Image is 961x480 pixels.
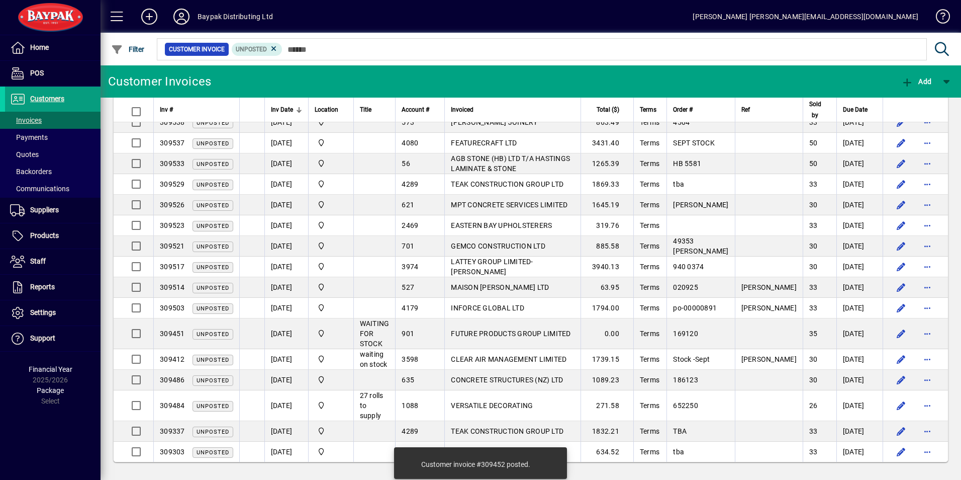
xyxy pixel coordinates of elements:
[451,258,533,276] span: LATTEY GROUP LIMITED-[PERSON_NAME]
[451,118,537,126] span: [PERSON_NAME] JOINERY
[919,135,935,151] button: More options
[315,400,347,411] span: Baypak - Onekawa
[451,154,570,173] span: AGB STONE (HB) LTD T/A HASTINGS LAMINATE & STONE
[315,302,347,313] span: Baypak - Onekawa
[402,242,414,250] span: 701
[197,377,229,384] span: Unposted
[30,43,49,51] span: Home
[673,139,715,147] span: SEPT STOCK
[360,104,371,115] span: Title
[160,242,185,250] span: 309521
[10,150,39,158] span: Quotes
[893,372,909,388] button: Edit
[402,376,414,384] span: 635
[30,69,44,77] span: POS
[581,236,633,257] td: 885.58
[197,140,229,147] span: Unposted
[741,283,797,291] span: [PERSON_NAME]
[809,99,830,121] div: Sold by
[5,275,101,300] a: Reports
[919,238,935,254] button: More options
[451,283,549,291] span: MAISON [PERSON_NAME] LTD
[160,139,185,147] span: 309537
[5,163,101,180] a: Backorders
[264,112,308,133] td: [DATE]
[581,318,633,349] td: 0.00
[402,355,418,363] span: 3598
[893,397,909,414] button: Edit
[109,40,147,58] button: Filter
[402,104,429,115] span: Account #
[5,35,101,60] a: Home
[160,283,185,291] span: 309514
[673,104,728,115] div: Order #
[315,374,347,385] span: Baypak - Onekawa
[160,448,185,456] span: 309303
[402,263,418,271] span: 3974
[160,376,185,384] span: 309486
[809,330,818,338] span: 35
[197,202,229,209] span: Unposted
[5,180,101,197] a: Communications
[264,153,308,174] td: [DATE]
[169,44,225,54] span: Customer Invoice
[264,133,308,153] td: [DATE]
[673,427,687,435] span: TBA
[315,137,347,148] span: Baypak - Onekawa
[741,304,797,312] span: [PERSON_NAME]
[315,104,347,115] div: Location
[360,350,388,368] span: waiting on stock
[160,355,185,363] span: 309412
[421,459,530,469] div: Customer invoice #309452 posted.
[809,448,818,456] span: 33
[133,8,165,26] button: Add
[197,223,229,229] span: Unposted
[315,282,347,293] span: Baypak - Onekawa
[315,261,347,272] span: Baypak - Onekawa
[836,257,883,277] td: [DATE]
[836,349,883,370] td: [DATE]
[919,397,935,414] button: More options
[581,112,633,133] td: 863.49
[29,365,72,373] span: Financial Year
[271,104,302,115] div: Inv Date
[315,158,347,169] span: Baypak - Onekawa
[597,104,619,115] span: Total ($)
[402,180,418,188] span: 4289
[451,376,563,384] span: CONCRETE STRUCTURES (NZ) LTD
[10,185,69,193] span: Communications
[315,241,347,252] span: Baypak - Onekawa
[640,201,659,209] span: Terms
[919,279,935,295] button: More options
[160,104,233,115] div: Inv #
[360,319,390,348] span: WAITING FOR STOCK
[581,421,633,442] td: 1832.21
[836,195,883,215] td: [DATE]
[360,104,390,115] div: Title
[264,257,308,277] td: [DATE]
[919,351,935,367] button: More options
[843,104,868,115] span: Due Date
[451,427,563,435] span: TEAK CONSTRUCTION GROUP LTD
[581,257,633,277] td: 3940.13
[30,334,55,342] span: Support
[640,221,659,229] span: Terms
[315,446,347,457] span: Baypak - Onekawa
[236,46,267,53] span: Unposted
[809,99,821,121] span: Sold by
[836,318,883,349] td: [DATE]
[30,257,46,265] span: Staff
[836,236,883,257] td: [DATE]
[197,244,229,250] span: Unposted
[197,120,229,126] span: Unposted
[893,197,909,213] button: Edit
[673,263,704,271] span: 940 0374
[919,217,935,233] button: More options
[402,330,414,338] span: 901
[160,180,185,188] span: 309529
[640,242,659,250] span: Terms
[893,444,909,460] button: Edit
[315,104,338,115] span: Location
[5,146,101,163] a: Quotes
[809,402,818,410] span: 26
